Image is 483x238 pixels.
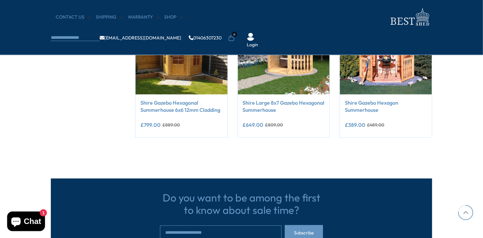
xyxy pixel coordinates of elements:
del: £809.00 [265,123,283,127]
span: Subscribe [294,231,314,235]
a: Shire Gazebo Hexagonal Summerhouse 6x6 12mm Cladding [140,99,223,114]
inbox-online-store-chat: Shopify online store chat [5,212,47,233]
ins: £649.00 [243,123,264,128]
del: £489.00 [367,123,384,127]
a: 01406307230 [189,36,222,40]
a: [EMAIL_ADDRESS][DOMAIN_NAME] [100,36,181,40]
a: 0 [228,35,235,41]
a: Warranty [128,14,159,21]
a: Shire Large 8x7 Gazebo Hexagonal Summerhouse [243,99,325,114]
a: Shire Gazebo Hexagon Summerhouse [345,99,427,114]
img: logo [387,7,432,28]
ins: £389.00 [345,123,365,128]
a: Login [247,42,258,48]
a: Shop [164,14,183,21]
a: CONTACT US [56,14,91,21]
a: Shipping [96,14,123,21]
h3: Do you want to be among the first to know about sale time? [160,192,323,217]
del: £889.00 [162,123,180,127]
img: User Icon [247,33,255,41]
span: 0 [232,32,237,37]
ins: £799.00 [140,123,161,128]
